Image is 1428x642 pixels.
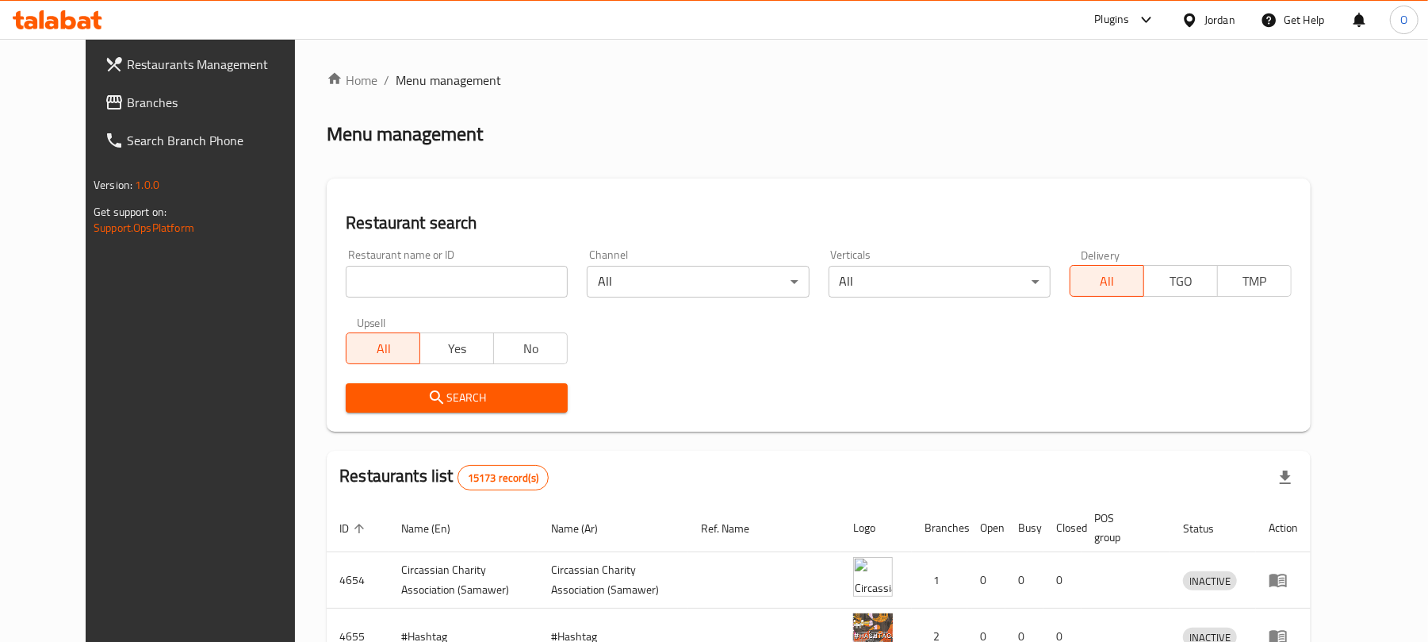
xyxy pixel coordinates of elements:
[384,71,389,90] li: /
[389,552,538,609] td: ​Circassian ​Charity ​Association​ (Samawer)
[1266,459,1304,497] div: Export file
[346,333,420,364] button: All
[1204,11,1235,29] div: Jordan
[912,504,967,552] th: Branches
[94,217,194,238] a: Support.OpsPlatform
[346,211,1292,235] h2: Restaurant search
[327,71,377,90] a: Home
[327,552,389,609] td: 4654
[967,504,1005,552] th: Open
[701,519,770,538] span: Ref. Name
[538,552,688,609] td: ​Circassian ​Charity ​Association​ (Samawer)
[327,121,483,147] h2: Menu management
[127,93,312,112] span: Branches
[912,552,967,609] td: 1
[1005,504,1043,552] th: Busy
[427,337,488,360] span: Yes
[327,71,1311,90] nav: breadcrumb
[127,55,312,74] span: Restaurants Management
[339,464,549,490] h2: Restaurants list
[500,337,561,360] span: No
[587,266,809,298] div: All
[1217,265,1292,297] button: TMP
[551,519,618,538] span: Name (Ar)
[458,471,548,486] span: 15173 record(s)
[419,333,494,364] button: Yes
[1269,571,1298,590] div: Menu
[92,121,324,160] a: Search Branch Phone
[1094,509,1151,547] span: POS group
[1224,270,1285,293] span: TMP
[1150,270,1212,293] span: TGO
[457,465,549,490] div: Total records count
[1070,265,1144,297] button: All
[1005,552,1043,609] td: 0
[92,45,324,83] a: Restaurants Management
[1400,11,1407,29] span: O
[94,202,167,222] span: Get support on:
[1256,504,1311,552] th: Action
[1094,10,1129,29] div: Plugins
[353,337,414,360] span: All
[346,266,568,298] input: Search for restaurant name or ID..
[339,519,369,538] span: ID
[346,383,568,413] button: Search
[135,175,159,195] span: 1.0.0
[1077,270,1138,293] span: All
[1143,265,1218,297] button: TGO
[396,71,501,90] span: Menu management
[853,557,893,597] img: ​Circassian ​Charity ​Association​ (Samawer)
[493,333,568,364] button: No
[1183,519,1235,538] span: Status
[357,317,386,328] label: Upsell
[401,519,471,538] span: Name (En)
[94,175,132,195] span: Version:
[829,266,1051,298] div: All
[92,83,324,121] a: Branches
[1081,249,1120,260] label: Delivery
[967,552,1005,609] td: 0
[1183,572,1237,590] span: INACTIVE
[1183,571,1237,590] div: INACTIVE
[840,504,912,552] th: Logo
[127,131,312,150] span: Search Branch Phone
[1043,504,1082,552] th: Closed
[358,388,555,408] span: Search
[1043,552,1082,609] td: 0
